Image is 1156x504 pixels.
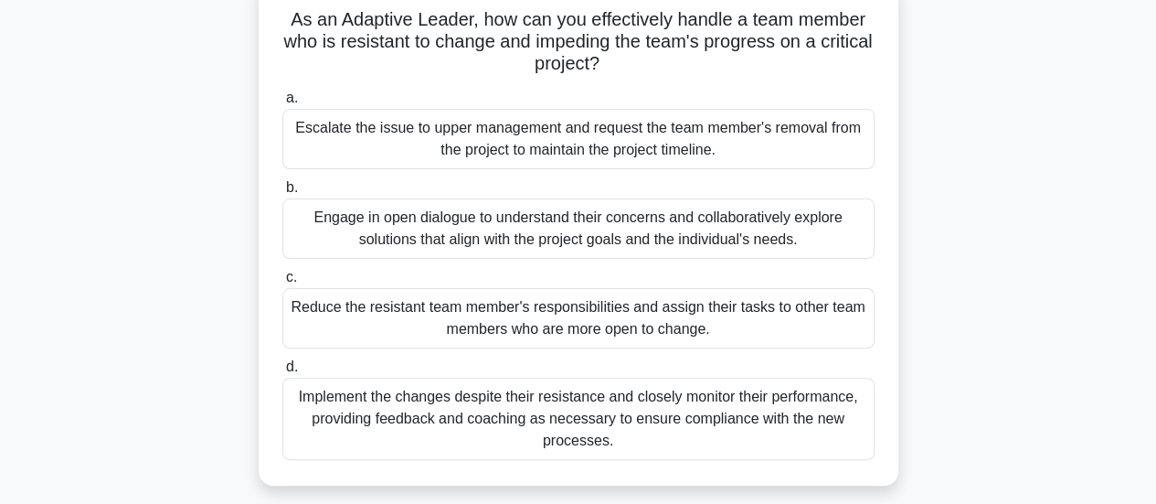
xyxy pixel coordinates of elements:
[282,198,875,259] div: Engage in open dialogue to understand their concerns and collaboratively explore solutions that a...
[286,359,298,374] span: d.
[282,378,875,460] div: Implement the changes despite their resistance and closely monitor their performance, providing f...
[286,269,297,284] span: c.
[281,8,876,76] h5: As an Adaptive Leader, how can you effectively handle a team member who is resistant to change an...
[282,109,875,169] div: Escalate the issue to upper management and request the team member's removal from the project to ...
[286,90,298,105] span: a.
[286,179,298,195] span: b.
[282,288,875,349] div: Reduce the resistant team member's responsibilities and assign their tasks to other team members ...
